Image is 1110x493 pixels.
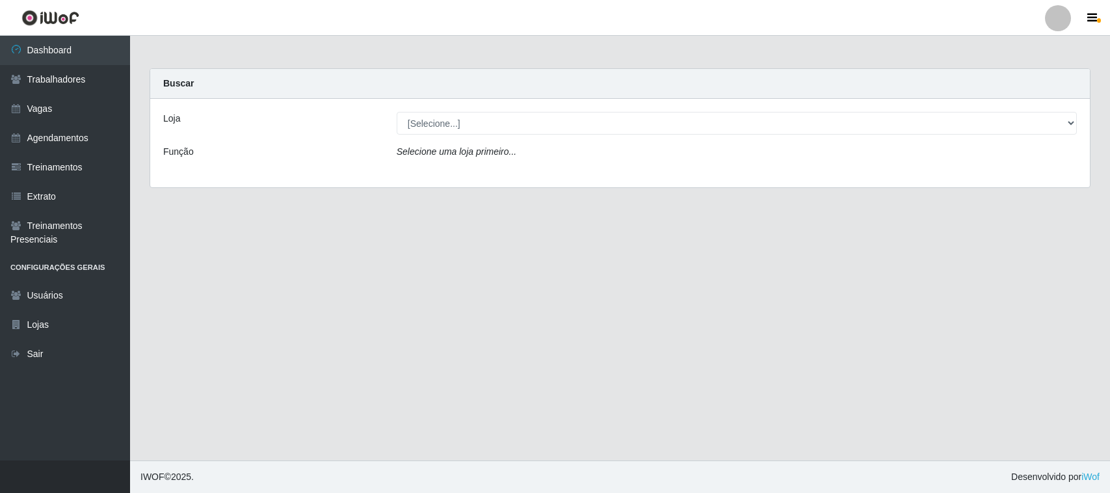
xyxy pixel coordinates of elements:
[397,146,516,157] i: Selecione uma loja primeiro...
[21,10,79,26] img: CoreUI Logo
[1081,472,1100,482] a: iWof
[140,470,194,484] span: © 2025 .
[163,145,194,159] label: Função
[163,112,180,126] label: Loja
[140,472,165,482] span: IWOF
[1011,470,1100,484] span: Desenvolvido por
[163,78,194,88] strong: Buscar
